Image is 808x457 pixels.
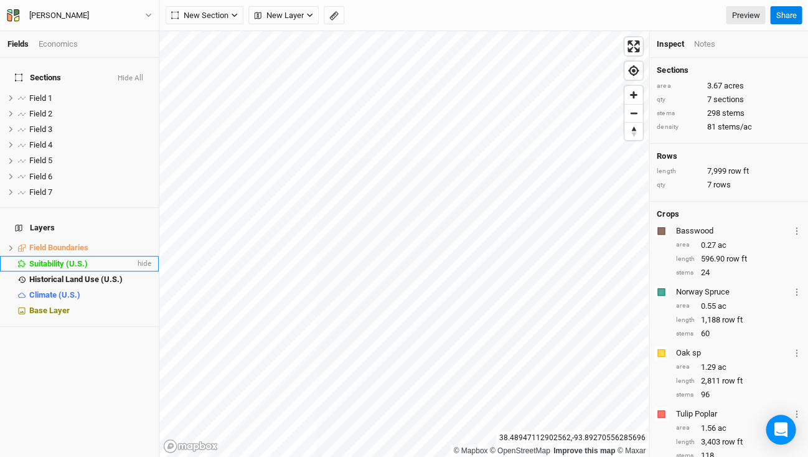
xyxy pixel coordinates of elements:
span: rows [713,179,730,191]
div: area [675,362,694,372]
div: Field 3 [29,125,151,134]
span: Historical Land Use (U.S.) [29,275,123,284]
button: Crop Usage [792,224,801,238]
span: Field 1 [29,93,52,103]
div: 0.55 [675,301,801,312]
div: [PERSON_NAME] [29,9,89,22]
span: Base Layer [29,306,70,315]
span: stems [721,108,744,119]
div: area [675,301,694,311]
div: Basswood [675,225,790,237]
div: Graybill Claude [29,9,89,22]
button: Find my location [624,62,642,80]
button: New Layer [248,6,319,25]
span: ac [717,362,726,373]
span: row ft [728,166,748,177]
div: Field 2 [29,109,151,119]
span: Zoom out [624,105,642,122]
div: Notes [693,39,715,50]
a: OpenStreetMap [490,446,550,455]
a: Fields [7,39,29,49]
div: 96 [675,389,801,400]
button: Enter fullscreen [624,37,642,55]
button: [PERSON_NAME] [6,9,153,22]
span: New Layer [254,9,304,22]
div: stems [657,109,700,118]
span: sections [713,94,743,105]
a: Mapbox logo [163,439,218,453]
div: 7 [657,179,801,191]
div: length [675,377,694,386]
span: ac [717,301,726,312]
div: 81 [657,121,801,133]
div: 3,403 [675,436,801,448]
div: Oak sp [675,347,790,359]
button: Hide All [117,74,144,83]
span: ac [717,240,726,251]
div: length [657,167,700,176]
div: length [675,255,694,264]
span: row ft [721,375,742,387]
div: 7,999 [657,166,801,177]
span: Field 4 [29,140,52,149]
div: Open Intercom Messenger [766,415,796,445]
a: Improve this map [553,446,615,455]
a: Mapbox [453,446,487,455]
span: Climate (U.S.) [29,290,80,299]
span: Field 5 [29,156,52,165]
div: Field 1 [29,93,151,103]
div: 3.67 [657,80,801,92]
div: 596.90 [675,253,801,265]
div: Suitability (U.S.) [29,259,135,269]
div: Field Boundaries [29,243,151,253]
div: 38.48947112902562 , -93.89270556285696 [496,431,649,445]
span: Reset bearing to north [624,123,642,140]
div: 60 [675,328,801,339]
span: stems/ac [717,121,751,133]
div: 1,188 [675,314,801,326]
div: length [675,316,694,325]
button: Reset bearing to north [624,122,642,140]
div: stems [675,268,694,278]
span: Field 6 [29,172,52,181]
div: qty [657,95,700,105]
span: row ft [726,253,746,265]
div: 298 [657,108,801,119]
div: 1.29 [675,362,801,373]
span: Suitability (U.S.) [29,259,88,268]
span: acres [723,80,743,92]
div: Climate (U.S.) [29,290,151,300]
span: row ft [721,436,742,448]
div: stems [675,390,694,400]
canvas: Map [159,31,648,457]
div: 7 [657,94,801,105]
h4: Crops [657,209,679,219]
div: Field 5 [29,156,151,166]
div: qty [657,181,700,190]
span: Field 7 [29,187,52,197]
div: density [657,123,700,132]
span: Field 3 [29,125,52,134]
div: 24 [675,267,801,278]
button: Crop Usage [792,285,801,299]
div: Field 4 [29,140,151,150]
div: Historical Land Use (U.S.) [29,275,151,285]
span: Sections [15,73,61,83]
span: New Section [171,9,228,22]
button: Shortcut: M [324,6,344,25]
h4: Layers [7,215,151,240]
div: 1.56 [675,423,801,434]
button: New Section [166,6,243,25]
span: Field Boundaries [29,243,88,252]
a: Preview [726,6,765,25]
button: Share [770,6,802,25]
div: Economics [39,39,78,50]
span: Field 2 [29,109,52,118]
div: Field 7 [29,187,151,197]
div: 2,811 [675,375,801,387]
button: Zoom in [624,86,642,104]
a: Maxar [617,446,646,455]
button: Crop Usage [792,407,801,421]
